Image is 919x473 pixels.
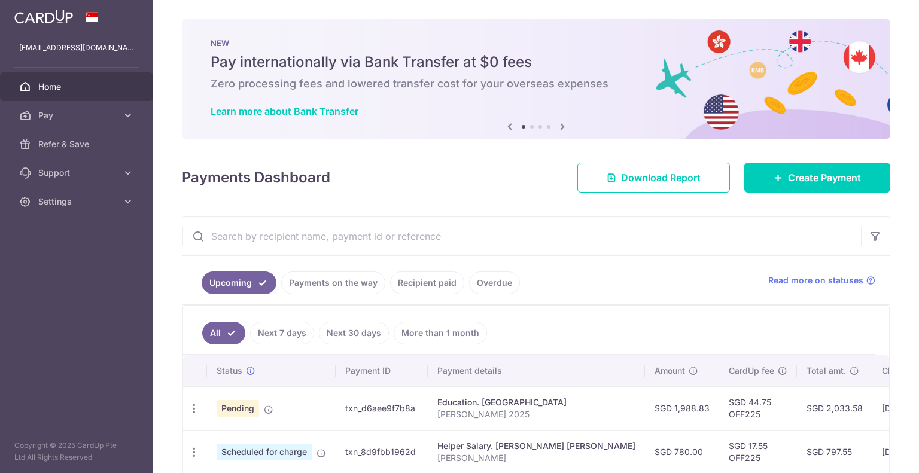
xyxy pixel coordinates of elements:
td: SGD 44.75 OFF225 [719,386,797,430]
p: NEW [211,38,862,48]
span: Status [217,365,242,377]
a: Create Payment [744,163,890,193]
a: Recipient paid [390,271,464,294]
span: Download Report [621,170,701,185]
span: Create Payment [788,170,861,185]
td: SGD 1,988.83 [645,386,719,430]
span: Scheduled for charge [217,444,312,460]
th: Payment details [428,355,645,386]
a: Upcoming [202,271,276,294]
p: [PERSON_NAME] [437,452,635,464]
h4: Payments Dashboard [182,167,330,188]
span: Settings [38,196,117,207]
span: Pending [217,400,259,417]
p: [PERSON_NAME] 2025 [437,408,635,420]
h6: Zero processing fees and lowered transfer cost for your overseas expenses [211,77,862,91]
h5: Pay internationally via Bank Transfer at $0 fees [211,53,862,72]
span: Home [38,81,117,93]
th: Payment ID [336,355,428,386]
img: CardUp [14,10,73,24]
span: Support [38,167,117,179]
a: Read more on statuses [768,274,875,286]
span: Total amt. [807,365,846,377]
a: Next 30 days [319,322,389,344]
td: SGD 2,033.58 [797,386,872,430]
a: Payments on the way [281,271,385,294]
input: Search by recipient name, payment id or reference [182,217,861,255]
div: Education. [GEOGRAPHIC_DATA] [437,396,635,408]
p: [EMAIL_ADDRESS][DOMAIN_NAME] [19,42,134,54]
a: Download Report [577,163,730,193]
img: Bank transfer banner [182,19,890,139]
span: CardUp fee [729,365,774,377]
span: Refer & Save [38,138,117,150]
div: Helper Salary. [PERSON_NAME] [PERSON_NAME] [437,440,635,452]
a: Learn more about Bank Transfer [211,105,358,117]
span: Amount [655,365,685,377]
span: Pay [38,109,117,121]
span: Read more on statuses [768,274,863,286]
a: Overdue [469,271,520,294]
a: All [202,322,245,344]
a: More than 1 month [394,322,487,344]
td: txn_d6aee9f7b8a [336,386,428,430]
a: Next 7 days [250,322,314,344]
